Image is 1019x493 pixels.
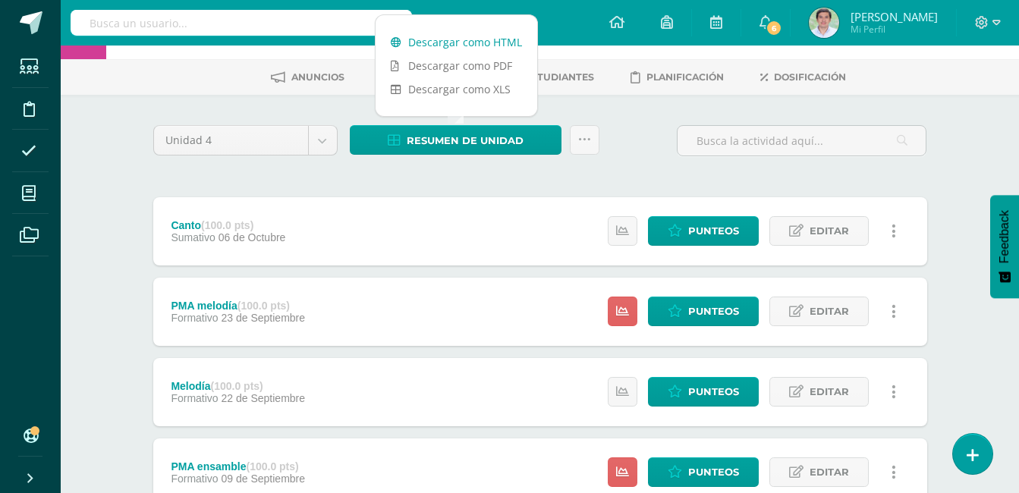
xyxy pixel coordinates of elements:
a: Descargar como HTML [376,30,537,54]
span: Sumativo [171,231,215,243]
span: Estudiantes [525,71,594,83]
a: Punteos [648,377,759,407]
span: Feedback [998,210,1011,263]
a: Punteos [648,457,759,487]
span: Formativo [171,392,218,404]
span: Resumen de unidad [407,127,524,155]
img: b10d14ec040a32e6b6549447acb4e67d.png [809,8,839,38]
span: 09 de Septiembre [222,473,306,485]
input: Busca un usuario... [71,10,412,36]
span: Mi Perfil [851,23,938,36]
a: Estudiantes [503,65,594,89]
a: Dosificación [760,65,846,89]
strong: (100.0 pts) [237,300,290,312]
span: Editar [810,297,849,325]
span: 6 [766,20,782,36]
span: 06 de Octubre [219,231,286,243]
a: Anuncios [271,65,344,89]
span: Formativo [171,312,218,324]
span: Dosificación [774,71,846,83]
span: 22 de Septiembre [222,392,306,404]
strong: (100.0 pts) [211,380,263,392]
div: PMA ensamble [171,460,305,473]
a: Unidad 4 [154,126,337,155]
div: Canto [171,219,285,231]
a: Punteos [648,297,759,326]
strong: (100.0 pts) [201,219,253,231]
span: Unidad 4 [165,126,297,155]
span: [PERSON_NAME] [851,9,938,24]
a: Punteos [648,216,759,246]
span: Editar [810,378,849,406]
span: Editar [810,458,849,486]
div: Melodía [171,380,305,392]
span: Punteos [688,217,739,245]
a: Planificación [631,65,724,89]
strong: (100.0 pts) [246,460,298,473]
a: Descargar como PDF [376,54,537,77]
span: Formativo [171,473,218,485]
button: Feedback - Mostrar encuesta [990,195,1019,298]
a: Descargar como XLS [376,77,537,101]
span: Anuncios [291,71,344,83]
div: PMA melodía [171,300,305,312]
input: Busca la actividad aquí... [678,126,926,155]
span: Editar [810,217,849,245]
span: Punteos [688,378,739,406]
span: Planificación [646,71,724,83]
span: Punteos [688,458,739,486]
span: Punteos [688,297,739,325]
a: Resumen de unidad [350,125,561,155]
span: 23 de Septiembre [222,312,306,324]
